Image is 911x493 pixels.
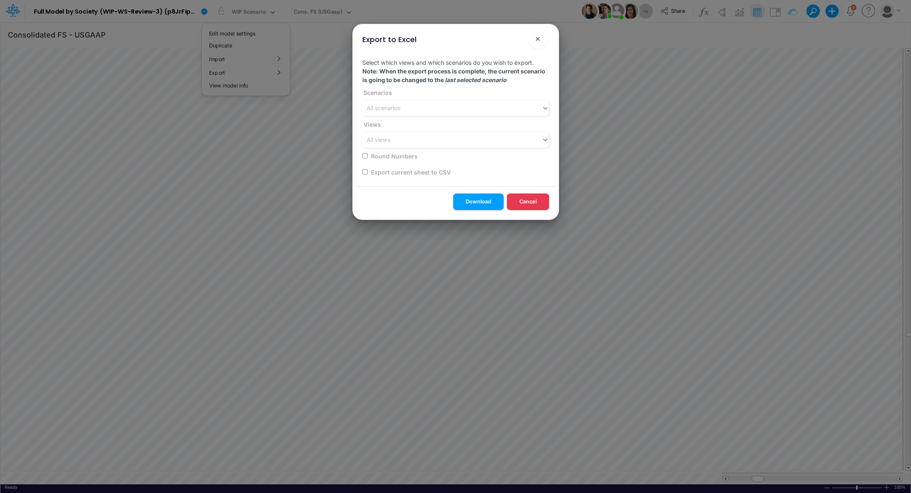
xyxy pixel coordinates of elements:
[370,168,451,177] label: Export current sheet to CSV
[507,193,549,210] button: Cancel
[370,152,418,160] label: Round Numbers
[362,88,392,97] label: Scenarios
[366,136,390,144] div: All views
[356,52,556,186] div: Select which views and which scenarios do you wish to export.
[362,68,545,83] strong: Note: When the export process is complete, the current scenario is going to be changed to the
[445,76,507,83] em: last selected scenario
[535,33,540,43] span: ×
[528,29,548,49] button: Close
[366,104,400,113] div: All scenarios
[453,193,504,210] button: Download
[362,34,416,45] div: Export to Excel
[362,120,381,129] label: Views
